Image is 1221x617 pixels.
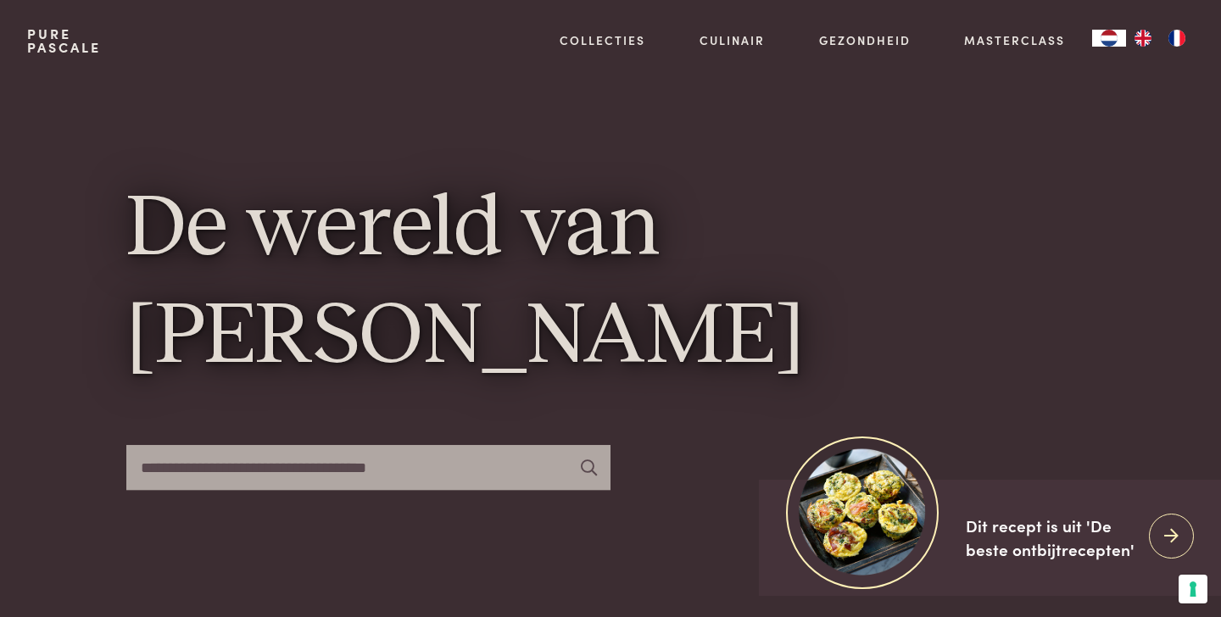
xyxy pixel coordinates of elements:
a: Collecties [560,31,645,49]
div: Dit recept is uit 'De beste ontbijtrecepten' [966,514,1135,562]
a: EN [1126,30,1160,47]
a: https://admin.purepascale.com/wp-content/uploads/2025/04/Home_button_eitjes.png Dit recept is uit... [759,480,1221,596]
ul: Language list [1126,30,1194,47]
button: Uw voorkeuren voor toestemming voor trackingtechnologieën [1179,575,1207,603]
h1: De wereld van [PERSON_NAME] [126,176,1095,392]
a: FR [1160,30,1194,47]
a: PurePascale [27,27,101,54]
img: https://admin.purepascale.com/wp-content/uploads/2025/04/Home_button_eitjes.png [795,445,930,580]
aside: Language selected: Nederlands [1092,30,1194,47]
a: Masterclass [964,31,1065,49]
a: Culinair [700,31,765,49]
a: NL [1092,30,1126,47]
a: Gezondheid [819,31,911,49]
div: Language [1092,30,1126,47]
